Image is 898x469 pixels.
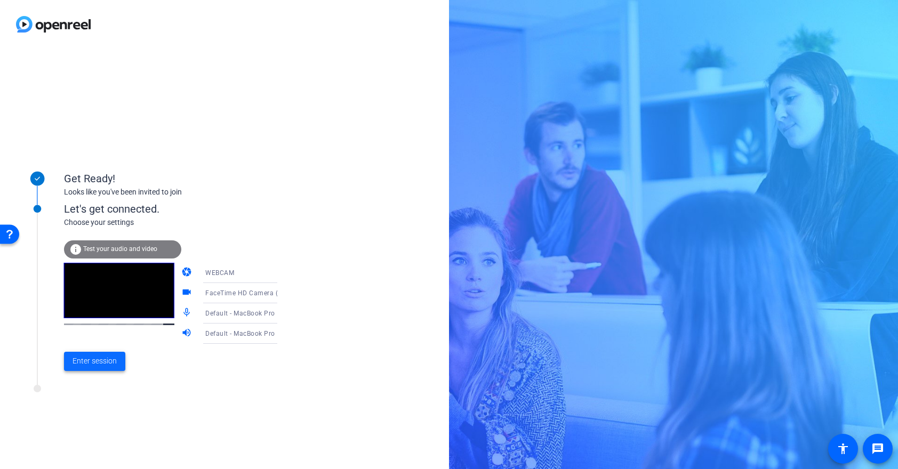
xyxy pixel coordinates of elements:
[181,266,194,279] mat-icon: camera
[83,245,157,253] span: Test your audio and video
[69,243,82,256] mat-icon: info
[205,269,234,277] span: WEBCAM
[64,171,277,187] div: Get Ready!
[837,442,849,455] mat-icon: accessibility
[205,309,342,317] span: Default - MacBook Pro Microphone (Built-in)
[181,327,194,340] mat-icon: volume_up
[64,187,277,198] div: Looks like you've been invited to join
[205,288,315,297] span: FaceTime HD Camera (467C:1317)
[181,307,194,320] mat-icon: mic_none
[64,217,299,228] div: Choose your settings
[64,352,125,371] button: Enter session
[181,287,194,300] mat-icon: videocam
[871,442,884,455] mat-icon: message
[73,355,117,367] span: Enter session
[205,329,334,337] span: Default - MacBook Pro Speakers (Built-in)
[64,201,299,217] div: Let's get connected.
